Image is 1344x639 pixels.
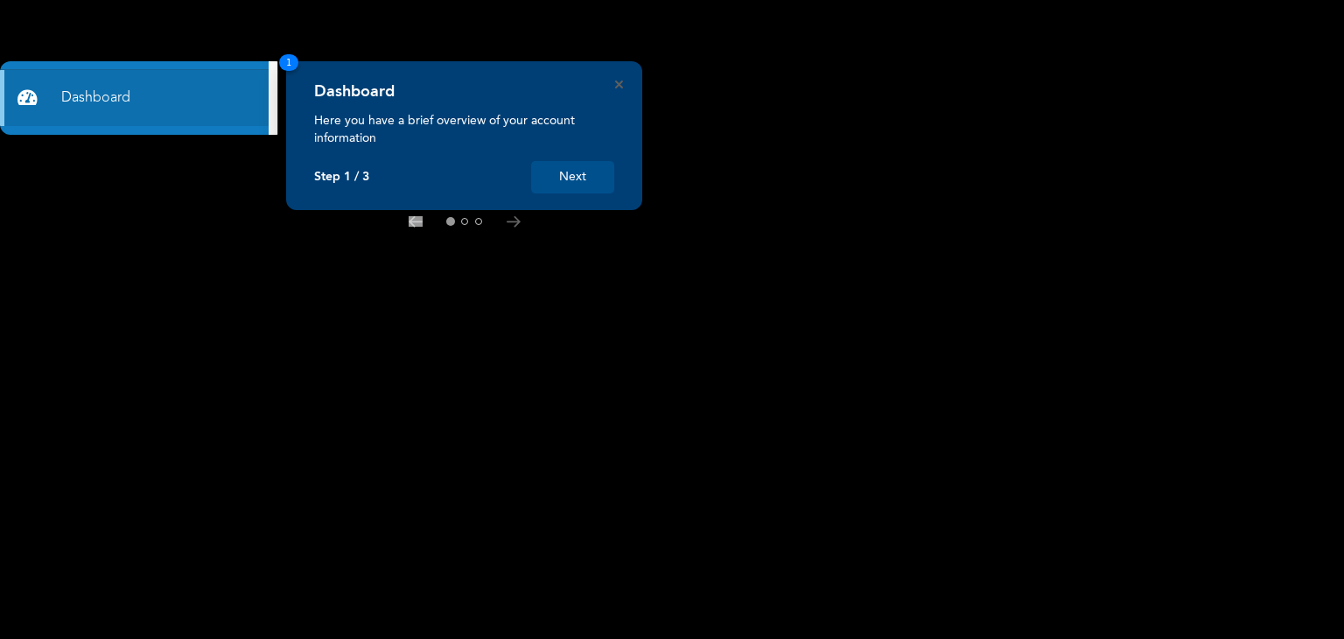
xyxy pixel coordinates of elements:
p: Here you have a brief overview of your account information [314,112,614,147]
h4: Dashboard [314,82,395,102]
button: Close [615,81,623,88]
button: Next [531,161,614,193]
span: 1 [279,54,298,71]
p: Step 1 / 3 [314,170,369,185]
